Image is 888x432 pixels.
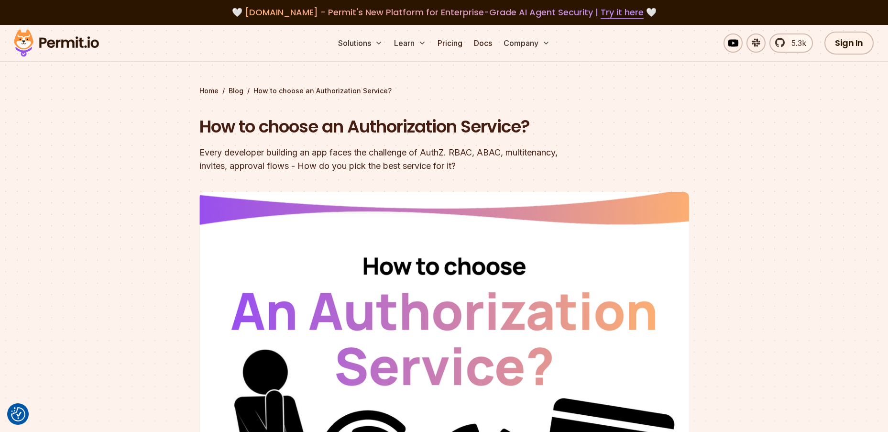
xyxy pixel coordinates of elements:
a: Sign In [824,32,874,55]
div: Every developer building an app faces the challenge of AuthZ. RBAC, ABAC, multitenancy, invites, ... [199,146,567,173]
a: 5.3k [769,33,813,53]
a: Docs [470,33,496,53]
button: Company [500,33,554,53]
a: Pricing [434,33,466,53]
a: Home [199,86,219,96]
div: / / [199,86,689,96]
h1: How to choose an Authorization Service? [199,115,567,139]
div: 🤍 🤍 [23,6,865,19]
span: [DOMAIN_NAME] - Permit's New Platform for Enterprise-Grade AI Agent Security | [245,6,644,18]
img: Permit logo [10,27,103,59]
span: 5.3k [786,37,806,49]
img: Revisit consent button [11,407,25,421]
a: Try it here [601,6,644,19]
button: Solutions [334,33,386,53]
a: Blog [229,86,243,96]
button: Consent Preferences [11,407,25,421]
button: Learn [390,33,430,53]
